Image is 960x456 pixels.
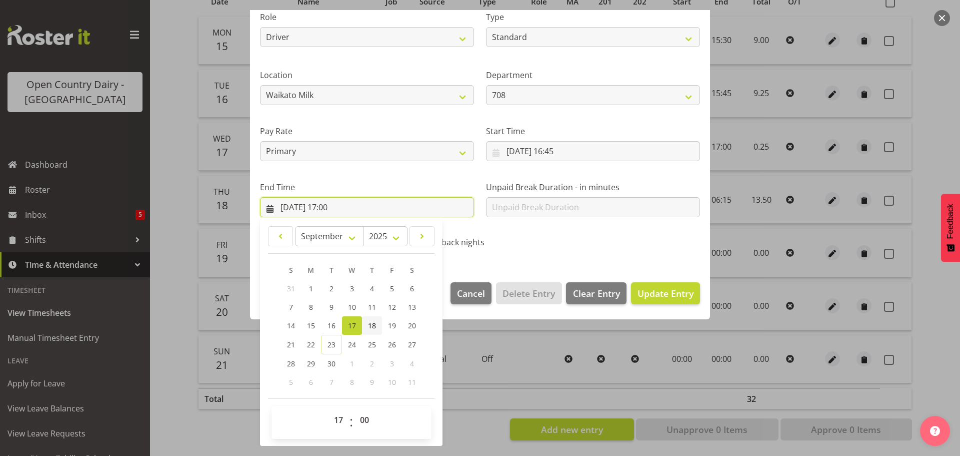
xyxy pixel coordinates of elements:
[450,282,491,304] button: Cancel
[388,377,396,387] span: 10
[486,69,700,81] label: Department
[327,340,335,349] span: 23
[388,321,396,330] span: 19
[307,265,314,275] span: M
[941,194,960,262] button: Feedback - Show survey
[496,282,561,304] button: Delete Entry
[309,284,313,293] span: 1
[368,302,376,312] span: 11
[370,377,374,387] span: 9
[390,265,393,275] span: F
[321,279,342,298] a: 2
[457,287,485,300] span: Cancel
[321,316,342,335] a: 16
[486,197,700,217] input: Unpaid Break Duration
[502,287,555,300] span: Delete Entry
[382,279,402,298] a: 5
[382,335,402,354] a: 26
[388,340,396,349] span: 26
[402,316,422,335] a: 20
[281,335,301,354] a: 21
[301,335,321,354] a: 22
[260,69,474,81] label: Location
[327,359,335,368] span: 30
[342,335,362,354] a: 24
[573,287,620,300] span: Clear Entry
[382,298,402,316] a: 12
[350,284,354,293] span: 3
[408,302,416,312] span: 13
[342,298,362,316] a: 10
[348,265,355,275] span: W
[370,265,374,275] span: T
[348,302,356,312] span: 10
[486,141,700,161] input: Click to select...
[566,282,626,304] button: Clear Entry
[342,316,362,335] a: 17
[307,340,315,349] span: 22
[390,359,394,368] span: 3
[329,265,333,275] span: T
[362,335,382,354] a: 25
[301,316,321,335] a: 15
[309,377,313,387] span: 6
[420,237,484,247] span: Call back nights
[260,125,474,137] label: Pay Rate
[368,321,376,330] span: 18
[289,302,293,312] span: 7
[309,302,313,312] span: 8
[362,279,382,298] a: 4
[408,377,416,387] span: 11
[329,302,333,312] span: 9
[390,284,394,293] span: 5
[329,377,333,387] span: 7
[281,298,301,316] a: 7
[348,340,356,349] span: 24
[350,359,354,368] span: 1
[410,359,414,368] span: 4
[410,284,414,293] span: 6
[402,298,422,316] a: 13
[362,316,382,335] a: 18
[388,302,396,312] span: 12
[281,316,301,335] a: 14
[410,265,414,275] span: S
[287,321,295,330] span: 14
[370,359,374,368] span: 2
[486,11,700,23] label: Type
[370,284,374,293] span: 4
[301,354,321,373] a: 29
[368,340,376,349] span: 25
[301,279,321,298] a: 1
[307,359,315,368] span: 29
[382,316,402,335] a: 19
[321,354,342,373] a: 30
[321,335,342,354] a: 23
[486,125,700,137] label: Start Time
[301,298,321,316] a: 8
[321,298,342,316] a: 9
[327,321,335,330] span: 16
[631,282,700,304] button: Update Entry
[342,279,362,298] a: 3
[260,197,474,217] input: Click to select...
[329,284,333,293] span: 2
[287,340,295,349] span: 21
[287,284,295,293] span: 31
[486,181,700,193] label: Unpaid Break Duration - in minutes
[946,204,955,239] span: Feedback
[289,265,293,275] span: S
[307,321,315,330] span: 15
[287,359,295,368] span: 28
[260,181,474,193] label: End Time
[408,340,416,349] span: 27
[260,11,474,23] label: Role
[930,426,940,436] img: help-xxl-2.png
[349,410,353,435] span: :
[350,377,354,387] span: 8
[637,287,693,299] span: Update Entry
[348,321,356,330] span: 17
[402,279,422,298] a: 6
[362,298,382,316] a: 11
[281,354,301,373] a: 28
